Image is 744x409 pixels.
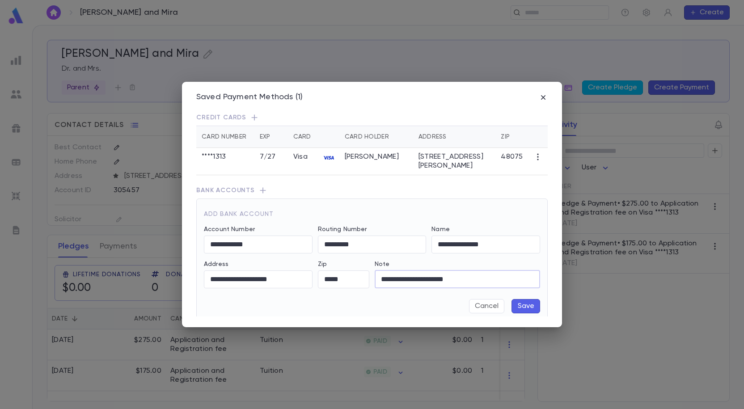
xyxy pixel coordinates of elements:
p: 7 / 27 [260,152,283,161]
label: Address [204,261,228,268]
th: Card Holder [339,126,413,148]
span: Bank Accounts [196,187,255,194]
div: Visa [293,152,334,161]
th: Zip [495,126,528,148]
button: Cancel [469,299,504,313]
div: Saved Payment Methods (1) [196,93,303,102]
td: 48075 [495,148,528,175]
td: [STREET_ADDRESS][PERSON_NAME] [413,148,496,175]
label: Zip [318,261,327,268]
span: Add Bank Account [204,211,273,217]
label: Name [431,226,450,233]
td: [PERSON_NAME] [339,148,413,175]
label: Routing Number [318,226,367,233]
th: Exp [254,126,288,148]
button: Save [511,299,540,313]
th: Card Number [196,126,254,148]
label: Note [375,261,390,268]
th: Card [288,126,339,148]
label: Account Number [204,226,255,233]
span: Credit Cards [196,114,246,121]
th: Address [413,126,496,148]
